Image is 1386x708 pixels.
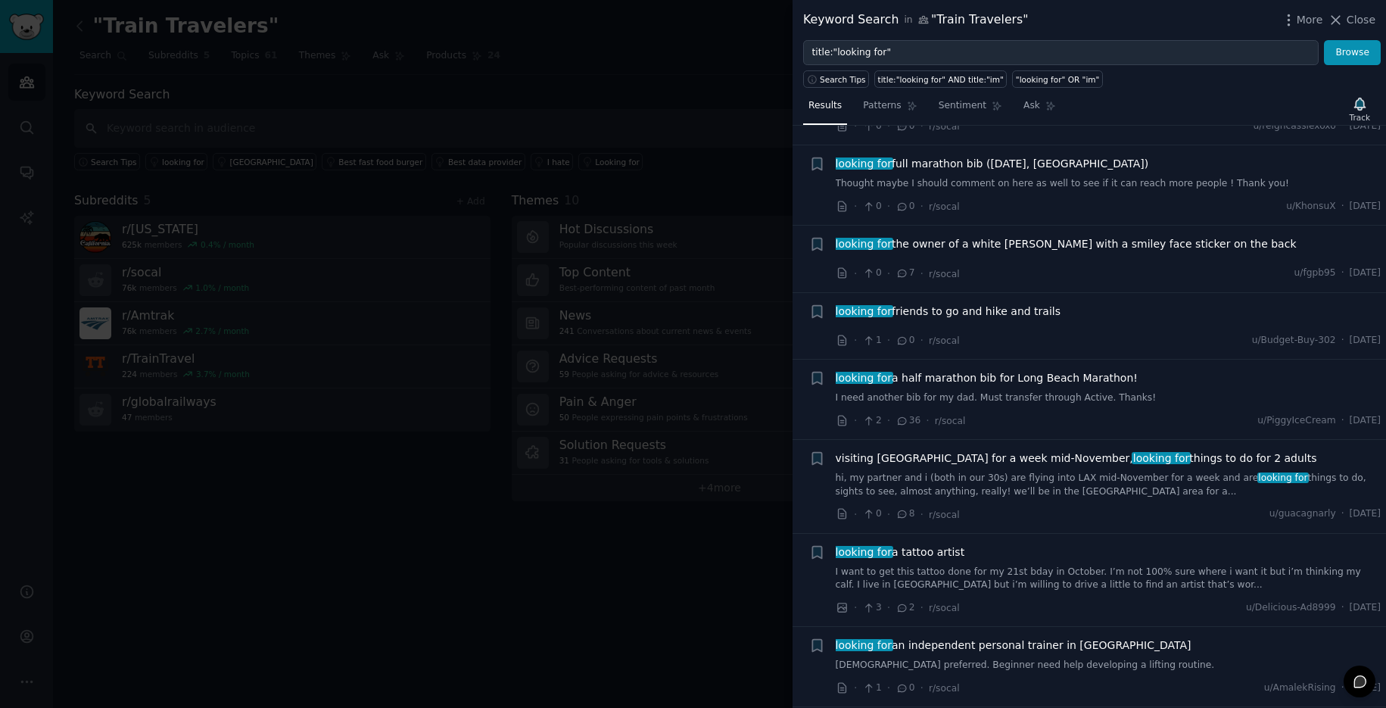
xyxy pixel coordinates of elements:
a: [DEMOGRAPHIC_DATA] preferred. Beginner need help developing a lifting routine. [836,659,1381,672]
a: Patterns [858,94,922,125]
span: u/guacagnarly [1269,507,1336,521]
span: 36 [895,414,920,428]
span: · [887,600,890,616]
span: · [854,413,857,429]
a: "looking for" OR "im" [1012,70,1103,88]
span: 0 [895,120,914,133]
button: Track [1344,93,1375,125]
input: Try a keyword related to your business [803,40,1319,66]
span: Close [1347,12,1375,28]
span: an independent personal trainer in [GEOGRAPHIC_DATA] [836,638,1191,653]
span: looking for [834,158,893,170]
div: title:"looking for" AND title:"im" [878,74,1004,85]
span: · [887,266,890,282]
span: [DATE] [1350,267,1381,280]
span: · [887,332,890,348]
span: · [1341,120,1344,133]
span: · [920,600,923,616]
span: · [854,332,857,348]
span: · [1341,200,1344,214]
div: "looking for" OR "im" [1016,74,1100,85]
span: More [1297,12,1323,28]
a: Sentiment [933,94,1008,125]
span: · [920,198,923,214]
span: r/socal [929,510,960,520]
span: u/KhonsuX [1286,200,1336,214]
span: Ask [1023,99,1040,113]
a: visiting [GEOGRAPHIC_DATA] for a week mid-November,looking forthings to do for 2 adults [836,451,1317,466]
a: I want to get this tattoo done for my 21st bday in October. I’m not 100% sure where i want it but... [836,566,1381,592]
span: [DATE] [1350,414,1381,428]
span: · [920,266,923,282]
span: Patterns [863,99,901,113]
span: 0 [862,200,881,214]
span: 0 [895,681,914,695]
span: · [854,198,857,214]
span: u/fgpb95 [1294,267,1336,280]
span: · [920,118,923,134]
span: a tattoo artist [836,544,965,560]
span: u/Budget-Buy-302 [1252,334,1336,348]
span: 0 [895,200,914,214]
span: looking for [834,639,893,651]
a: looking fora half marathon bib for Long Beach Marathon! [836,370,1138,386]
span: r/socal [929,201,960,212]
span: friends to go and hike and trails [836,304,1061,320]
span: · [887,507,890,522]
span: · [1341,507,1344,521]
a: looking fora tattoo artist [836,544,965,560]
span: u/AmalekRising [1264,681,1336,695]
span: · [887,680,890,696]
button: More [1281,12,1323,28]
a: Results [803,94,847,125]
span: looking for [1132,452,1191,464]
span: r/socal [929,269,960,279]
span: 2 [895,601,914,615]
div: Keyword Search "Train Travelers" [803,11,1029,30]
span: Results [808,99,842,113]
span: full marathon bib ([DATE], [GEOGRAPHIC_DATA]) [836,156,1149,172]
span: · [854,266,857,282]
a: looking forfull marathon bib ([DATE], [GEOGRAPHIC_DATA]) [836,156,1149,172]
span: · [854,118,857,134]
span: looking for [834,372,893,384]
a: looking forthe owner of a white [PERSON_NAME] with a smiley face sticker on the back [836,236,1297,252]
span: · [854,680,857,696]
span: 1 [862,334,881,348]
span: · [1341,681,1344,695]
span: · [1341,267,1344,280]
a: Ask [1018,94,1061,125]
span: · [1341,601,1344,615]
div: Track [1350,112,1370,123]
a: Thought maybe I should comment on here as well to see if it can reach more people ! Thank you! [836,177,1381,191]
span: r/socal [929,603,960,613]
span: [DATE] [1350,200,1381,214]
span: · [854,507,857,522]
button: Browse [1324,40,1381,66]
a: hi, my partner and i (both in our 30s) are flying into LAX mid-November for a week and arelooking... [836,472,1381,498]
span: r/socal [929,335,960,346]
span: looking for [834,546,893,558]
span: r/socal [929,121,960,132]
span: · [1341,334,1344,348]
span: 3 [862,601,881,615]
span: 7 [895,267,914,280]
span: · [1341,414,1344,428]
span: Sentiment [939,99,986,113]
span: 0 [862,267,881,280]
span: · [854,600,857,616]
span: · [887,198,890,214]
button: Search Tips [803,70,869,88]
a: looking forfriends to go and hike and trails [836,304,1061,320]
span: u/PiggyIceCream [1257,414,1335,428]
span: [DATE] [1350,601,1381,615]
span: 0 [862,507,881,521]
a: looking foran independent personal trainer in [GEOGRAPHIC_DATA] [836,638,1191,653]
span: looking for [834,238,893,250]
span: · [920,680,923,696]
span: [DATE] [1350,507,1381,521]
span: u/reigncassiexoxo [1253,120,1335,133]
span: · [887,118,890,134]
span: visiting [GEOGRAPHIC_DATA] for a week mid-November, things to do for 2 adults [836,451,1317,466]
span: [DATE] [1350,120,1381,133]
